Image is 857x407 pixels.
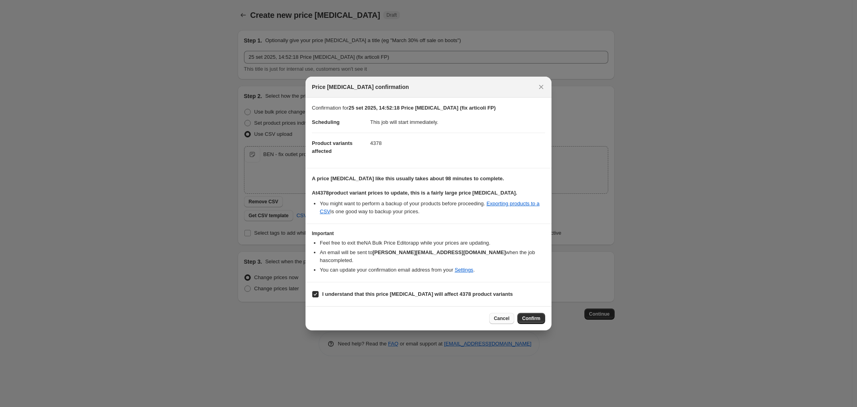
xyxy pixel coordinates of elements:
[494,315,509,322] span: Cancel
[320,249,545,264] li: An email will be sent to when the job has completed .
[312,104,545,112] p: Confirmation for
[312,83,409,91] span: Price [MEDICAL_DATA] confirmation
[373,249,506,255] b: [PERSON_NAME][EMAIL_ADDRESS][DOMAIN_NAME]
[312,119,340,125] span: Scheduling
[320,201,540,214] a: Exporting products to a CSV
[320,266,545,274] li: You can update your confirmation email address from your .
[322,291,513,297] b: I understand that this price [MEDICAL_DATA] will affect 4378 product variants
[312,140,353,154] span: Product variants affected
[455,267,473,273] a: Settings
[517,313,545,324] button: Confirm
[348,105,496,111] b: 25 set 2025, 14:52:18 Price [MEDICAL_DATA] (fix articoli FP)
[370,133,545,154] dd: 4378
[312,230,545,237] h3: Important
[489,313,514,324] button: Cancel
[312,190,517,196] b: At 4378 product variant prices to update, this is a fairly large price [MEDICAL_DATA].
[312,176,504,181] b: A price [MEDICAL_DATA] like this usually takes about 98 minutes to complete.
[320,239,545,247] li: Feel free to exit the NA Bulk Price Editor app while your prices are updating.
[536,81,547,93] button: Close
[370,112,545,133] dd: This job will start immediately.
[320,200,545,216] li: You might want to perform a backup of your products before proceeding. is one good way to backup ...
[522,315,540,322] span: Confirm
